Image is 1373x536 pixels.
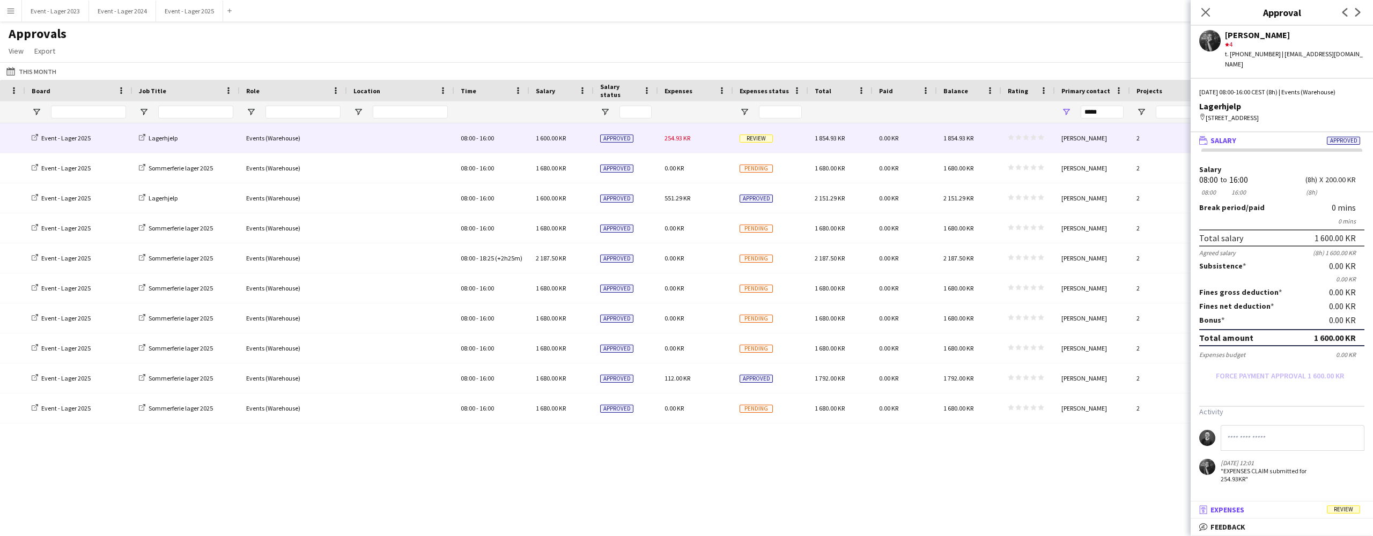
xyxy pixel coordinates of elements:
[139,164,213,172] a: Sommerferie lager 2025
[1055,273,1130,303] div: [PERSON_NAME]
[1055,363,1130,393] div: [PERSON_NAME]
[476,284,478,292] span: -
[740,225,773,233] span: Pending
[1130,393,1205,423] div: 2
[1210,522,1245,532] span: Feedback
[1329,315,1364,325] div: 0.00 KR
[41,254,91,262] span: Event - Lager 2025
[740,345,773,353] span: Pending
[1191,148,1373,497] div: SalaryApproved
[619,106,652,118] input: Salary status Filter Input
[240,333,347,363] div: Events (Warehouse)
[1061,107,1071,117] button: Open Filter Menu
[815,224,845,232] span: 1 680.00 KR
[879,314,898,322] span: 0.00 KR
[1199,166,1364,174] label: Salary
[879,254,898,262] span: 0.00 KR
[1225,30,1364,40] div: [PERSON_NAME]
[41,344,91,352] span: Event - Lager 2025
[740,285,773,293] span: Pending
[158,106,233,118] input: Job Title Filter Input
[600,135,633,143] span: Approved
[1327,505,1360,513] span: Review
[1130,123,1205,153] div: 2
[740,107,749,117] button: Open Filter Menu
[41,404,91,412] span: Event - Lager 2025
[240,153,347,183] div: Events (Warehouse)
[476,194,478,202] span: -
[1229,188,1248,196] div: 16:00
[479,254,494,262] span: 18:25
[139,107,149,117] button: Open Filter Menu
[815,344,845,352] span: 1 680.00 KR
[461,344,475,352] span: 08:00
[1130,303,1205,333] div: 2
[149,254,213,262] span: Sommerferie lager 2025
[1081,106,1124,118] input: Primary contact Filter Input
[139,194,178,202] a: Lagerhjelp
[461,164,475,172] span: 08:00
[1199,261,1246,271] label: Subsistence
[665,164,684,172] span: 0.00 KR
[476,254,478,262] span: -
[536,254,566,262] span: 2 187.50 KR
[1008,87,1028,95] span: Rating
[600,255,633,263] span: Approved
[89,1,156,21] button: Event - Lager 2024
[1130,183,1205,213] div: 2
[149,404,213,412] span: Sommerferie lager 2025
[740,195,773,203] span: Approved
[479,314,494,322] span: 16:00
[32,284,91,292] a: Event - Lager 2025
[1332,203,1364,212] div: 0 mins
[32,374,91,382] a: Event - Lager 2025
[1199,233,1243,243] div: Total salary
[1055,243,1130,273] div: [PERSON_NAME]
[1199,101,1364,111] div: Lagerhjelp
[665,134,690,142] span: 254.93 KR
[41,164,91,172] span: Event - Lager 2025
[1314,332,1356,343] div: 1 600.00 KR
[879,284,898,292] span: 0.00 KR
[139,284,213,292] a: Sommerferie lager 2025
[32,164,91,172] a: Event - Lager 2025
[1130,333,1205,363] div: 2
[815,404,845,412] span: 1 680.00 KR
[879,344,898,352] span: 0.00 KR
[740,405,773,413] span: Pending
[476,314,478,322] span: -
[32,87,50,95] span: Board
[536,314,566,322] span: 1 680.00 KR
[1199,459,1215,475] app-user-avatar: Neah Buljubasic
[476,344,478,352] span: -
[1329,261,1364,271] div: 0.00 KR
[479,284,494,292] span: 16:00
[149,344,213,352] span: Sommerferie lager 2025
[536,134,566,142] span: 1 600.00 KR
[943,404,973,412] span: 1 680.00 KR
[1191,132,1373,148] mat-expansion-panel-header: SalaryApproved
[353,107,363,117] button: Open Filter Menu
[1199,203,1246,212] span: Break period
[1055,153,1130,183] div: [PERSON_NAME]
[1199,113,1364,123] div: [STREET_ADDRESS]
[943,87,968,95] span: Balance
[1305,176,1317,184] div: 8h
[461,284,475,292] span: 08:00
[32,344,91,352] a: Event - Lager 2025
[1199,301,1274,311] label: Fines net deduction
[1191,519,1373,535] mat-expansion-panel-header: Feedback
[1210,505,1244,515] span: Expenses
[41,134,91,142] span: Event - Lager 2025
[665,87,692,95] span: Expenses
[1325,176,1364,184] div: 200.00 KR
[1055,123,1130,153] div: [PERSON_NAME]
[740,87,789,95] span: Expenses status
[1156,106,1199,118] input: Projects Filter Input
[1199,407,1364,416] h3: Activity
[600,83,639,99] span: Salary status
[32,194,91,202] a: Event - Lager 2025
[240,183,347,213] div: Events (Warehouse)
[149,194,178,202] span: Lagerhjelp
[1199,275,1364,283] div: 0.00 KR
